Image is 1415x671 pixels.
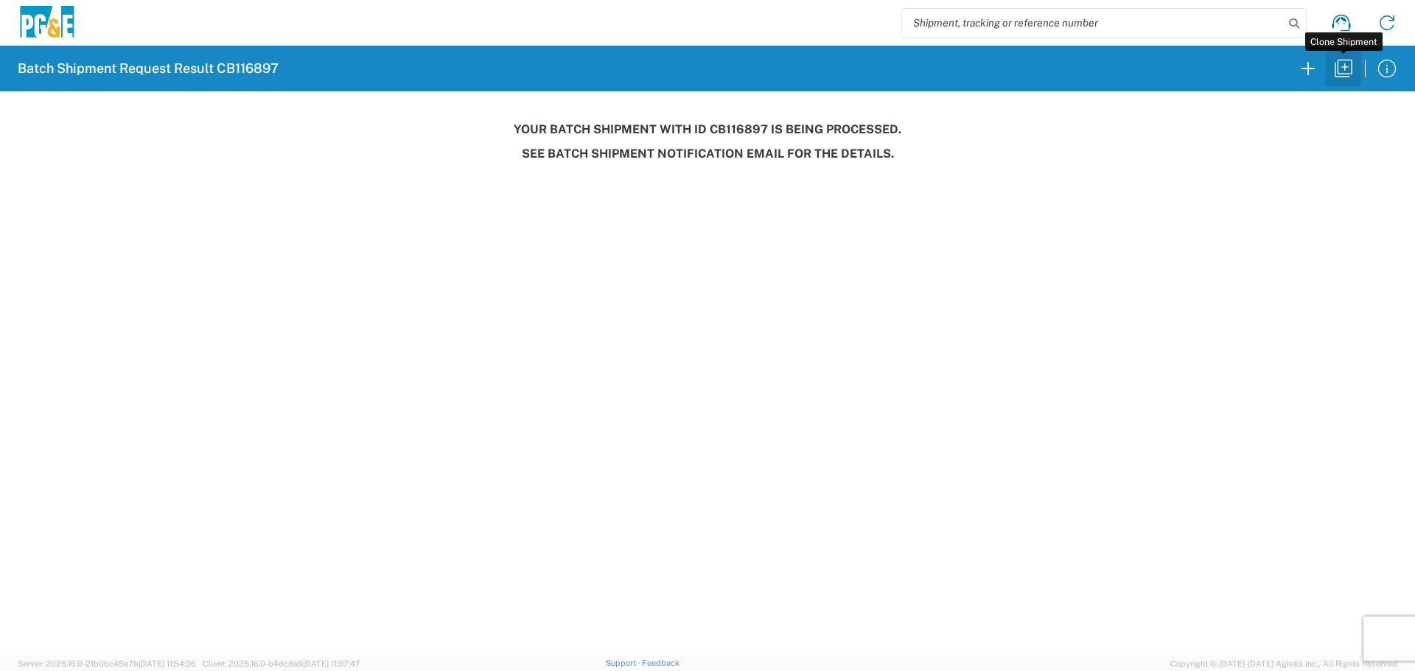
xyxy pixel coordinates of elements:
span: Copyright © [DATE]-[DATE] Agistix Inc., All Rights Reserved [1170,657,1397,670]
a: Support [606,658,643,667]
input: Shipment, tracking or reference number [902,9,1284,37]
span: Server: 2025.16.0-21b0bc45e7b [18,659,196,668]
span: [DATE] 11:37:47 [303,659,360,668]
a: Feedback [642,658,679,667]
h3: Your batch shipment with id CB116897 is being processed. [10,122,1405,136]
h2: Batch Shipment Request Result CB116897 [18,60,279,77]
img: pge [18,6,77,41]
span: [DATE] 11:54:36 [139,659,196,668]
span: Client: 2025.16.0-b4dc8a9 [203,659,360,668]
h3: See Batch Shipment Notification email for the details. [10,147,1405,161]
